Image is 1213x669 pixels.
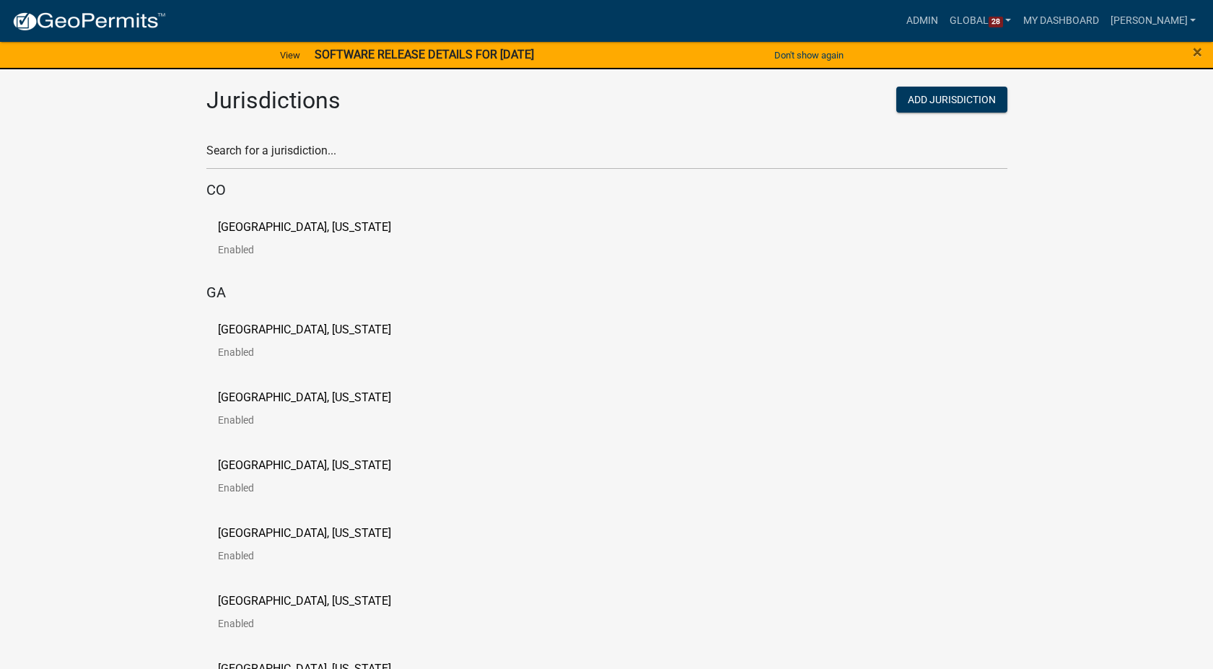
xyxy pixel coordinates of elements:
[218,595,391,607] p: [GEOGRAPHIC_DATA], [US_STATE]
[989,17,1003,28] span: 28
[944,7,1017,35] a: Global28
[218,222,414,266] a: [GEOGRAPHIC_DATA], [US_STATE]Enabled
[218,245,414,255] p: Enabled
[218,551,414,561] p: Enabled
[218,528,391,539] p: [GEOGRAPHIC_DATA], [US_STATE]
[218,528,414,572] a: [GEOGRAPHIC_DATA], [US_STATE]Enabled
[218,460,391,471] p: [GEOGRAPHIC_DATA], [US_STATE]
[315,48,534,61] strong: SOFTWARE RELEASE DETAILS FOR [DATE]
[218,595,414,640] a: [GEOGRAPHIC_DATA], [US_STATE]Enabled
[1193,42,1202,62] span: ×
[1193,43,1202,61] button: Close
[1104,7,1201,35] a: [PERSON_NAME]
[218,392,391,403] p: [GEOGRAPHIC_DATA], [US_STATE]
[218,415,414,425] p: Enabled
[206,87,596,114] h2: Jurisdictions
[901,7,944,35] a: Admin
[274,43,306,67] a: View
[218,324,414,369] a: [GEOGRAPHIC_DATA], [US_STATE]Enabled
[768,43,849,67] button: Don't show again
[896,87,1007,113] button: Add Jurisdiction
[218,460,414,504] a: [GEOGRAPHIC_DATA], [US_STATE]Enabled
[218,222,391,233] p: [GEOGRAPHIC_DATA], [US_STATE]
[206,181,1007,198] h5: CO
[218,618,414,629] p: Enabled
[218,347,414,357] p: Enabled
[206,284,1007,301] h5: GA
[218,483,414,493] p: Enabled
[218,392,414,437] a: [GEOGRAPHIC_DATA], [US_STATE]Enabled
[218,324,391,336] p: [GEOGRAPHIC_DATA], [US_STATE]
[1017,7,1104,35] a: My Dashboard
